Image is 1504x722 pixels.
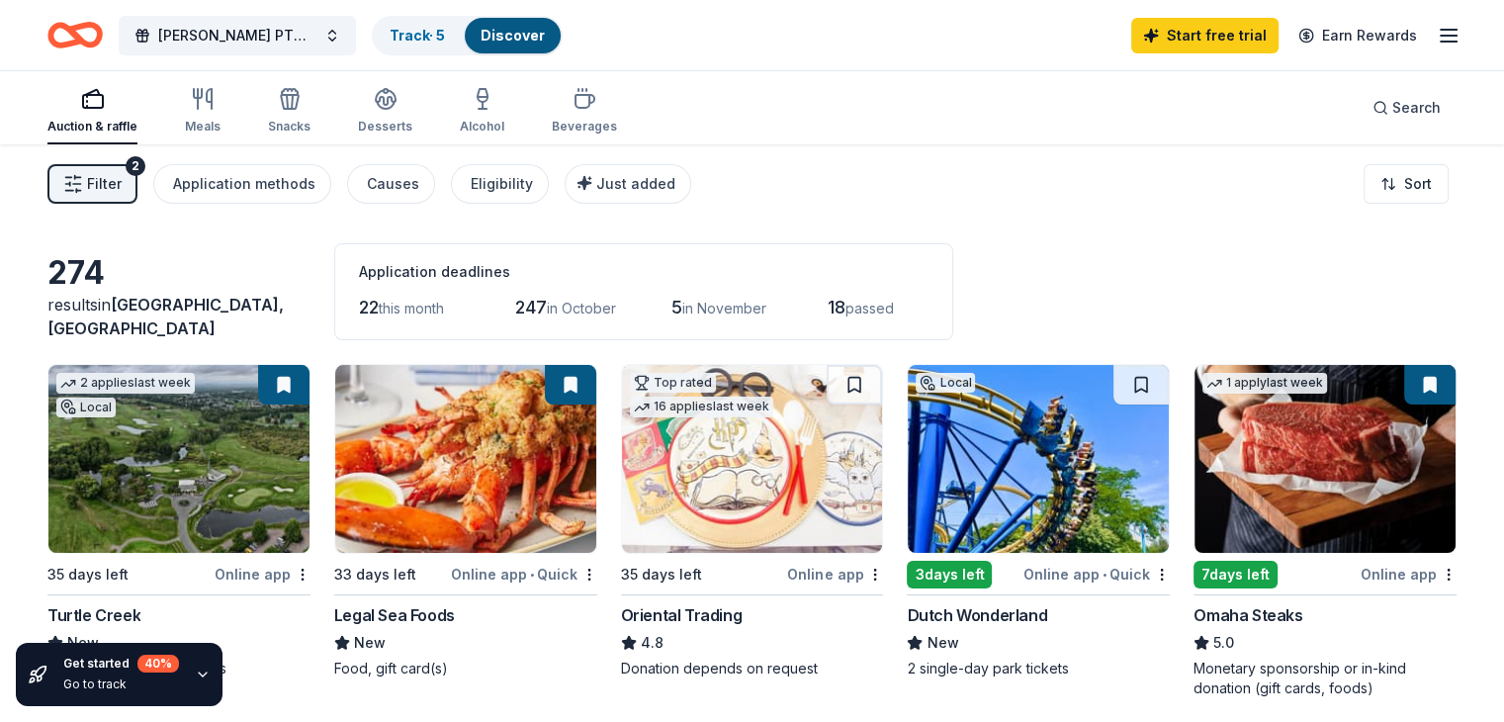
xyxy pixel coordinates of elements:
[1286,18,1429,53] a: Earn Rewards
[552,119,617,135] div: Beverages
[1202,373,1327,394] div: 1 apply last week
[334,659,597,678] div: Food, gift card(s)
[916,373,975,393] div: Local
[630,397,773,417] div: 16 applies last week
[1194,364,1457,698] a: Image for Omaha Steaks 1 applylast week7days leftOnline appOmaha Steaks5.0Monetary sponsorship or...
[47,12,103,58] a: Home
[927,631,958,655] span: New
[671,297,682,317] span: 5
[530,567,534,583] span: •
[828,297,845,317] span: 18
[379,300,444,316] span: this month
[565,164,691,204] button: Just added
[1194,603,1302,627] div: Omaha Steaks
[56,373,195,394] div: 2 applies last week
[621,364,884,678] a: Image for Oriental TradingTop rated16 applieslast week35 days leftOnline appOriental Trading4.8Do...
[1131,18,1279,53] a: Start free trial
[630,373,716,393] div: Top rated
[63,655,179,673] div: Get started
[1194,365,1456,553] img: Image for Omaha Steaks
[56,398,116,417] div: Local
[126,156,145,176] div: 2
[47,295,284,338] span: in
[1194,659,1457,698] div: Monetary sponsorship or in-kind donation (gift cards, foods)
[185,119,221,135] div: Meals
[153,164,331,204] button: Application methods
[907,659,1170,678] div: 2 single-day park tickets
[47,119,137,135] div: Auction & raffle
[359,260,929,284] div: Application deadlines
[481,27,545,44] a: Discover
[87,172,122,196] span: Filter
[451,562,597,587] div: Online app Quick
[460,119,504,135] div: Alcohol
[334,563,416,587] div: 33 days left
[1357,88,1457,128] button: Search
[185,79,221,144] button: Meals
[552,79,617,144] button: Beverages
[787,562,883,587] div: Online app
[335,365,596,553] img: Image for Legal Sea Foods
[682,300,766,316] span: in November
[347,164,435,204] button: Causes
[47,603,140,627] div: Turtle Creek
[268,79,310,144] button: Snacks
[1361,562,1457,587] div: Online app
[47,293,310,340] div: results
[354,631,386,655] span: New
[372,16,563,55] button: Track· 5Discover
[1213,631,1234,655] span: 5.0
[451,164,549,204] button: Eligibility
[47,295,284,338] span: [GEOGRAPHIC_DATA], [GEOGRAPHIC_DATA]
[63,677,179,692] div: Go to track
[908,365,1169,553] img: Image for Dutch Wonderland
[1392,96,1441,120] span: Search
[621,659,884,678] div: Donation depends on request
[47,79,137,144] button: Auction & raffle
[621,603,743,627] div: Oriental Trading
[173,172,315,196] div: Application methods
[547,300,616,316] span: in October
[1364,164,1449,204] button: Sort
[1023,562,1170,587] div: Online app Quick
[119,16,356,55] button: [PERSON_NAME] PTO-McKingo
[621,563,702,587] div: 35 days left
[460,79,504,144] button: Alcohol
[641,631,664,655] span: 4.8
[907,603,1047,627] div: Dutch Wonderland
[268,119,310,135] div: Snacks
[845,300,894,316] span: passed
[622,365,883,553] img: Image for Oriental Trading
[1194,561,1278,588] div: 7 days left
[47,563,129,587] div: 35 days left
[334,364,597,678] a: Image for Legal Sea Foods33 days leftOnline app•QuickLegal Sea FoodsNewFood, gift card(s)
[334,603,455,627] div: Legal Sea Foods
[47,364,310,678] a: Image for Turtle Creek2 applieslast weekLocal35 days leftOnline appTurtle CreekNewGift certificat...
[390,27,445,44] a: Track· 5
[158,24,316,47] span: [PERSON_NAME] PTO-McKingo
[907,561,992,588] div: 3 days left
[359,297,379,317] span: 22
[48,365,310,553] img: Image for Turtle Creek
[137,655,179,673] div: 40 %
[215,562,310,587] div: Online app
[1404,172,1432,196] span: Sort
[358,119,412,135] div: Desserts
[907,364,1170,678] a: Image for Dutch WonderlandLocal3days leftOnline app•QuickDutch WonderlandNew2 single-day park tic...
[367,172,419,196] div: Causes
[358,79,412,144] button: Desserts
[47,164,137,204] button: Filter2
[471,172,533,196] div: Eligibility
[515,297,547,317] span: 247
[1103,567,1106,583] span: •
[47,253,310,293] div: 274
[596,175,675,192] span: Just added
